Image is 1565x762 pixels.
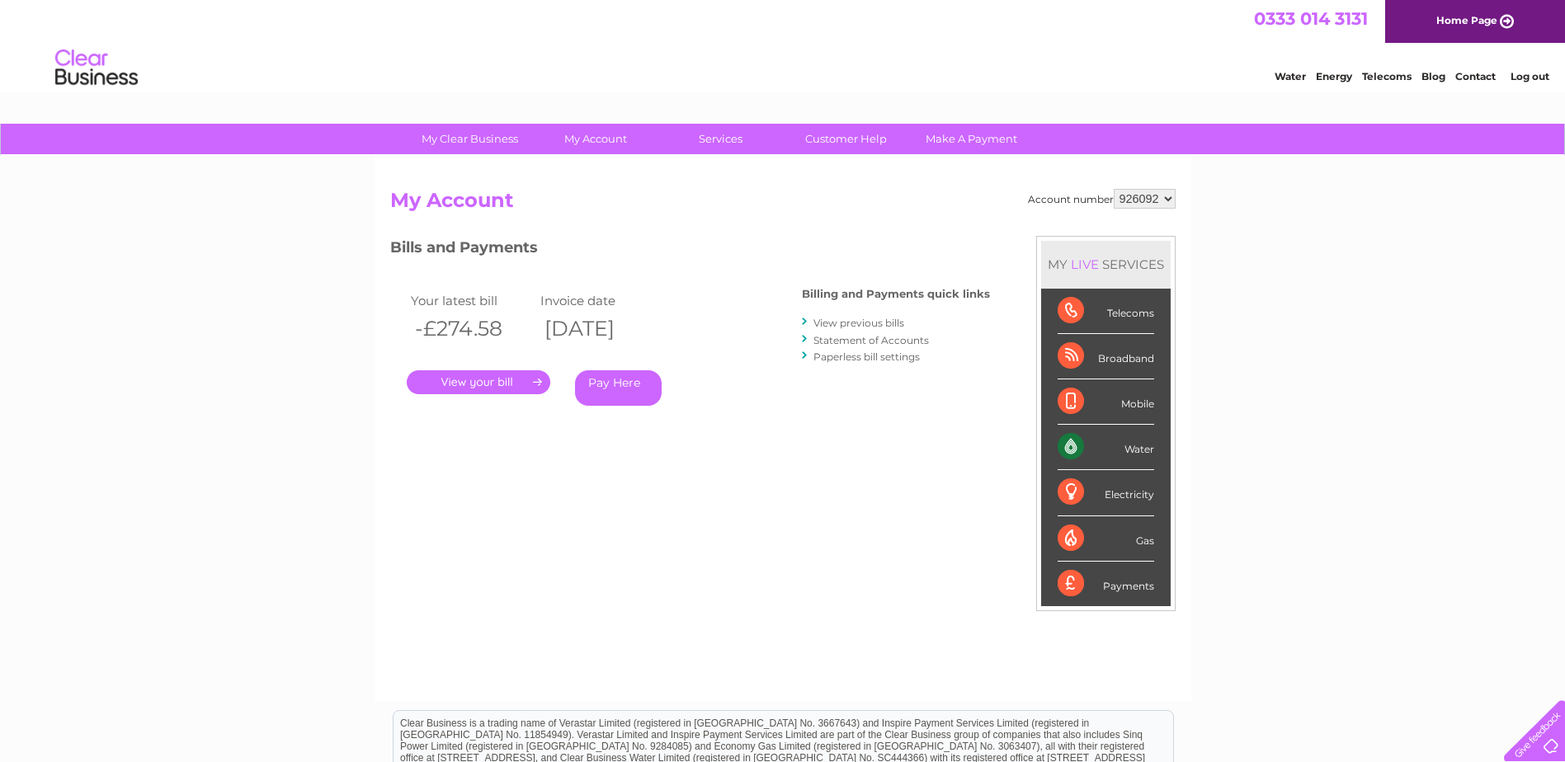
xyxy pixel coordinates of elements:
[1254,8,1368,29] a: 0333 014 3131
[390,189,1176,220] h2: My Account
[536,289,667,312] td: Invoice date
[1058,334,1154,379] div: Broadband
[54,43,139,93] img: logo.png
[1275,70,1306,82] a: Water
[1421,70,1445,82] a: Blog
[778,124,914,154] a: Customer Help
[1058,379,1154,425] div: Mobile
[1058,562,1154,606] div: Payments
[802,288,990,300] h4: Billing and Payments quick links
[813,350,920,363] a: Paperless bill settings
[407,289,537,312] td: Your latest bill
[575,370,662,406] a: Pay Here
[1455,70,1496,82] a: Contact
[407,370,550,394] a: .
[1041,241,1171,288] div: MY SERVICES
[1511,70,1549,82] a: Log out
[407,312,537,346] th: -£274.58
[527,124,663,154] a: My Account
[1058,289,1154,334] div: Telecoms
[394,9,1173,80] div: Clear Business is a trading name of Verastar Limited (registered in [GEOGRAPHIC_DATA] No. 3667643...
[390,236,990,265] h3: Bills and Payments
[536,312,667,346] th: [DATE]
[1058,425,1154,470] div: Water
[1362,70,1412,82] a: Telecoms
[1058,516,1154,562] div: Gas
[402,124,538,154] a: My Clear Business
[653,124,789,154] a: Services
[1058,470,1154,515] div: Electricity
[813,334,929,346] a: Statement of Accounts
[1028,189,1176,209] div: Account number
[903,124,1039,154] a: Make A Payment
[1316,70,1352,82] a: Energy
[1068,256,1102,272] div: LIVE
[813,317,904,329] a: View previous bills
